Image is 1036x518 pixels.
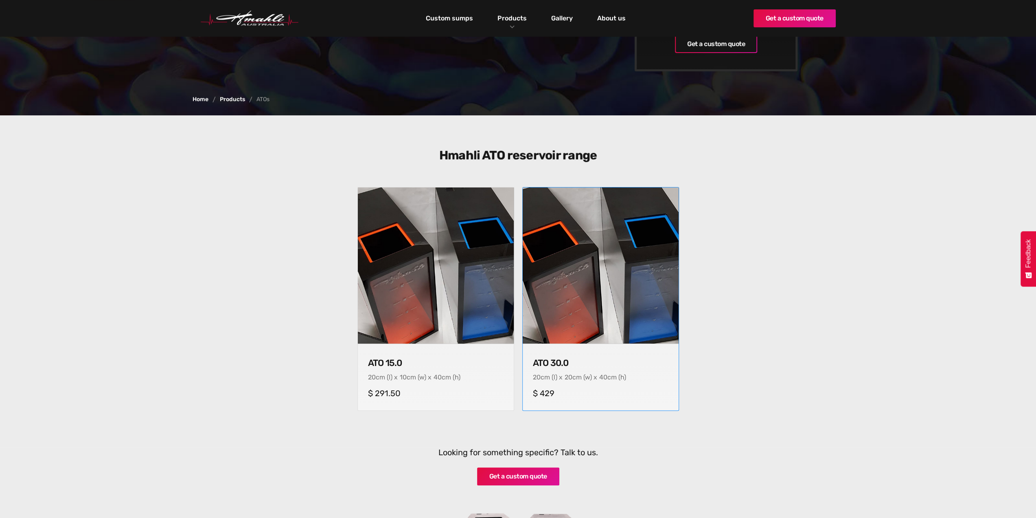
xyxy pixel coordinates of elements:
a: Products [220,97,245,102]
div: cm (l) x [376,373,398,381]
h3: Hmahli ATO reservoir range [361,148,675,163]
a: Get a custom quote [675,35,757,53]
h4: ATO 15.0 [368,358,504,368]
a: About us [595,11,628,25]
img: ATO 15.0 [358,187,514,344]
div: cm (w) x [407,373,431,381]
div: 40 [599,373,607,381]
a: Products [495,12,529,24]
div: cm (h) [607,373,626,381]
h5: Looking for something specific? Talk to us. [361,447,675,457]
div: Get a custom quote [687,39,745,49]
a: Get a custom quote [753,9,836,27]
a: Gallery [549,11,575,25]
a: home [201,11,298,26]
div: 40 [434,373,442,381]
a: ATO 30.0ATO 30.0ATO 30.020cm (l) x20cm (w) x40cm (h)$ 429 [522,187,679,411]
a: Custom sumps [424,11,475,25]
div: 10 [400,373,407,381]
h4: ATO 30.0 [533,358,668,368]
h5: $ 291.50 [368,388,504,398]
img: ATO 30.0 [519,184,682,348]
div: 20 [565,373,572,381]
div: cm (h) [442,373,460,381]
div: cm (l) x [541,373,563,381]
span: Feedback [1025,239,1032,268]
div: ATOs [256,97,269,102]
img: Hmahli Australia Logo [201,11,298,26]
button: Feedback - Show survey [1021,231,1036,287]
a: Home [193,97,208,102]
a: Get a custom quote [477,467,559,485]
div: 20 [368,373,376,381]
div: cm (w) x [572,373,597,381]
div: 20 [533,373,541,381]
h5: $ 429 [533,388,668,398]
a: ATO 15.0ATO 15.0ATO 15.020cm (l) x10cm (w) x40cm (h)$ 291.50 [357,187,514,411]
